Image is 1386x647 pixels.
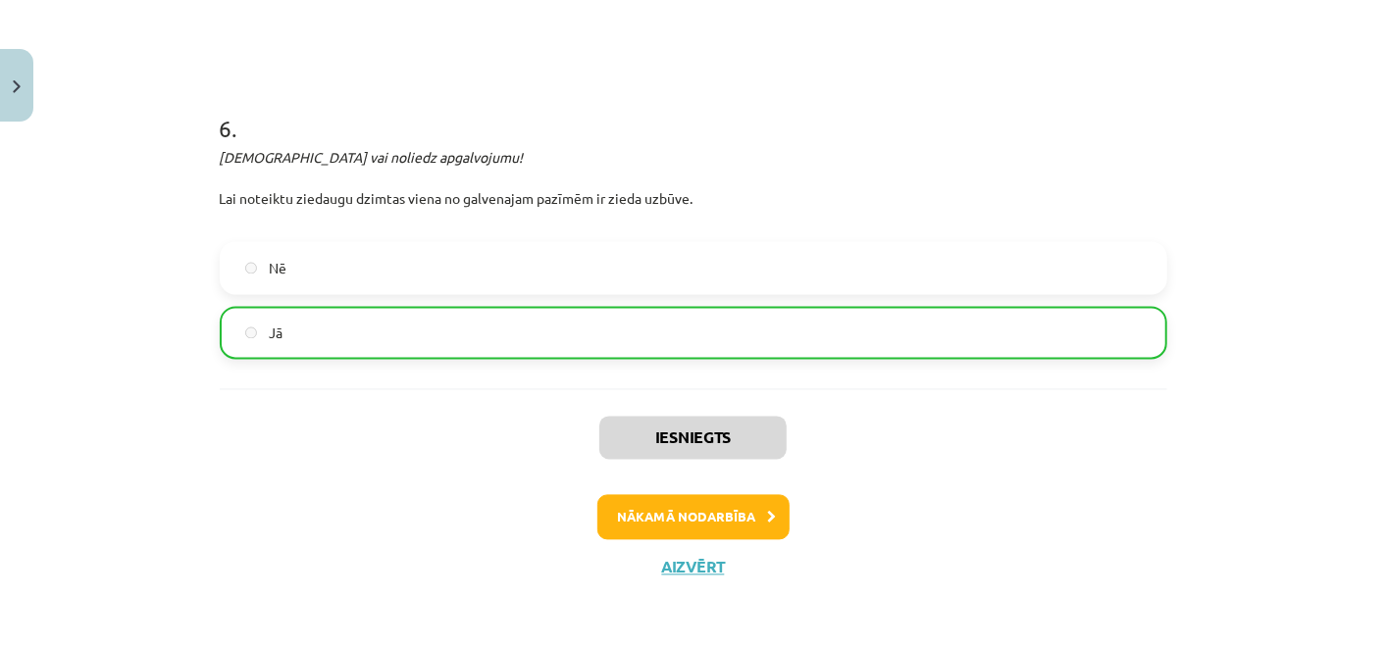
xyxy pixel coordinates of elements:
[597,495,790,540] button: Nākamā nodarbība
[656,558,731,577] button: Aizvērt
[599,417,787,460] button: Iesniegts
[245,263,258,275] input: Nē
[220,149,524,167] em: [DEMOGRAPHIC_DATA] vai noliedz apgalvojumu!
[13,80,21,93] img: icon-close-lesson-0947bae3869378f0d4975bcd49f059093ad1ed9edebbc8119c70593378902aed.svg
[245,327,258,340] input: Jā
[269,323,282,344] span: Jā
[269,259,286,279] span: Nē
[220,81,1167,142] h1: 6 .
[220,148,1167,230] p: Lai noteiktu ziedaugu dzimtas viena no galvenajam pazīmēm ir zieda uzbūve.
